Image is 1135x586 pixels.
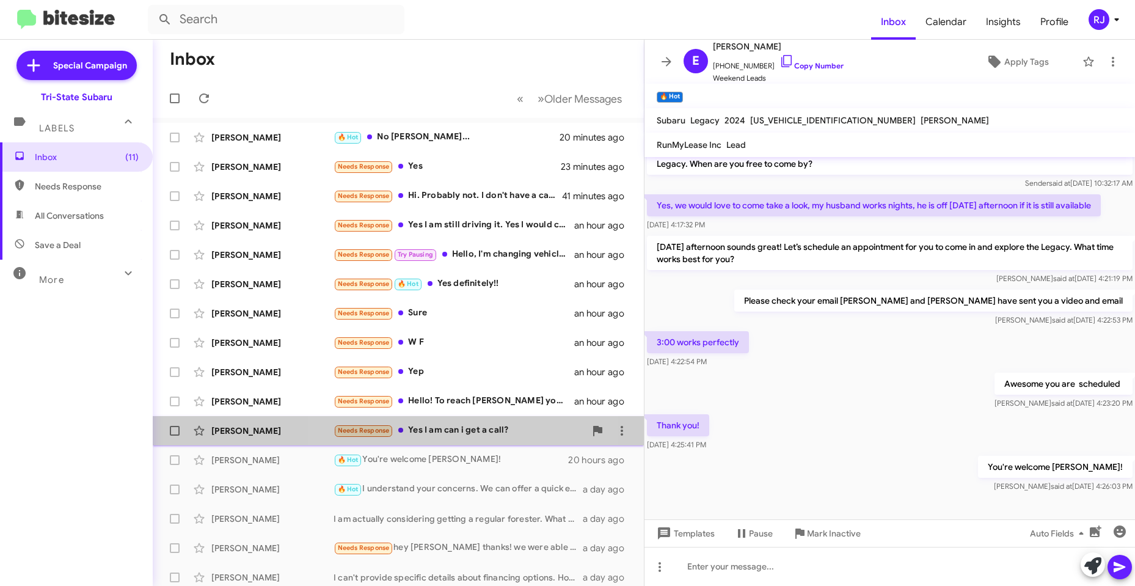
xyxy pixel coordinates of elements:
div: Yes definitely!! [334,277,574,291]
span: Templates [654,522,715,544]
span: All Conversations [35,210,104,222]
span: [DATE] 4:17:32 PM [647,220,705,229]
span: Profile [1031,4,1078,40]
nav: Page navigation example [510,86,629,111]
span: More [39,274,64,285]
div: I am actually considering getting a regular forester. What are your financing rates? [334,513,583,525]
button: Apply Tags [957,51,1076,73]
span: said at [1051,482,1072,491]
div: an hour ago [574,366,634,378]
a: Insights [976,4,1031,40]
span: 🔥 Hot [398,280,418,288]
span: 🔥 Hot [338,485,359,493]
div: [PERSON_NAME] [211,278,334,290]
h1: Inbox [170,49,215,69]
span: Needs Response [338,280,390,288]
span: Auto Fields [1030,522,1089,544]
span: Needs Response [338,544,390,552]
div: an hour ago [574,278,634,290]
button: Previous [509,86,531,111]
p: Please check your email [PERSON_NAME] and [PERSON_NAME] have sent you a video and email [734,290,1133,312]
p: Yes, we would love to come take a look, my husband works nights, he is off [DATE] afternoon if it... [647,194,1101,216]
a: Calendar [916,4,976,40]
p: You're welcome [PERSON_NAME]! [978,456,1133,478]
span: Needs Response [35,180,139,192]
button: RJ [1078,9,1122,30]
span: Needs Response [338,397,390,405]
span: [PERSON_NAME] [713,39,844,54]
div: an hour ago [574,219,634,232]
div: No [PERSON_NAME]... [334,130,561,144]
div: Hi. Probably not. I don't have a car payment anymore and I'm not looking to get one [334,189,562,203]
div: a day ago [583,513,634,525]
span: Apply Tags [1004,51,1049,73]
span: 🔥 Hot [338,456,359,464]
input: Search [148,5,404,34]
span: E [692,51,699,71]
span: Needs Response [338,427,390,434]
p: Thank you! [647,414,709,436]
span: Older Messages [544,92,622,106]
div: W F [334,335,574,350]
span: Needs Response [338,339,390,346]
span: said at [1051,398,1073,408]
div: You're welcome [PERSON_NAME]! [334,453,568,467]
div: an hour ago [574,337,634,349]
div: 20 minutes ago [561,131,634,144]
span: [PERSON_NAME] [921,115,989,126]
div: [PERSON_NAME] [211,366,334,378]
div: I can't provide specific details about financing options. However, I recommend visiting the deale... [334,571,583,584]
div: Yes I am still driving it. Yes I would consider trading it in sometime in the near future. If my ... [334,218,574,232]
span: Weekend Leads [713,72,844,84]
div: [PERSON_NAME] [211,571,334,584]
a: Inbox [871,4,916,40]
div: 41 minutes ago [562,190,634,202]
span: Special Campaign [53,59,127,71]
p: 3:00 works perfectly [647,331,749,353]
span: Subaru [657,115,685,126]
span: [DATE] 4:22:54 PM [647,357,707,366]
div: [PERSON_NAME] [211,513,334,525]
span: said at [1049,178,1070,188]
div: [PERSON_NAME] [211,249,334,261]
span: said at [1052,315,1073,324]
div: Hello! To reach [PERSON_NAME] you can contact [PHONE_NUMBER] [334,394,574,408]
div: a day ago [583,571,634,584]
button: Next [530,86,629,111]
p: Hi Evian this is [PERSON_NAME], General Manager at Ourisman Tri-State Subaru. I saw you connected... [647,141,1133,175]
div: [PERSON_NAME] [211,454,334,466]
button: Pause [724,522,783,544]
div: [PERSON_NAME] [211,131,334,144]
div: [PERSON_NAME] [211,542,334,554]
span: Needs Response [338,251,390,258]
span: [PERSON_NAME] [DATE] 4:26:03 PM [994,482,1133,491]
button: Templates [644,522,724,544]
span: » [538,91,544,106]
span: Needs Response [338,192,390,200]
div: 20 hours ago [568,454,634,466]
span: (11) [125,151,139,163]
span: [DATE] 4:25:41 PM [647,440,706,449]
div: Yes [334,159,561,174]
div: [PERSON_NAME] [211,483,334,496]
span: Lead [726,139,746,150]
span: [US_VEHICLE_IDENTIFICATION_NUMBER] [750,115,916,126]
span: Needs Response [338,221,390,229]
span: Legacy [690,115,720,126]
span: RunMyLease Inc [657,139,721,150]
div: Yes I am can i get a call? [334,423,585,438]
div: [PERSON_NAME] [211,219,334,232]
p: [DATE] afternoon sounds great! Let’s schedule an appointment for you to come in and explore the L... [647,236,1133,270]
div: a day ago [583,483,634,496]
div: [PERSON_NAME] [211,161,334,173]
span: Labels [39,123,75,134]
div: RJ [1089,9,1109,30]
a: Copy Number [779,61,844,70]
a: Special Campaign [16,51,137,80]
span: Try Pausing [398,251,433,258]
span: [PERSON_NAME] [DATE] 4:21:19 PM [996,274,1133,283]
span: Mark Inactive [807,522,861,544]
